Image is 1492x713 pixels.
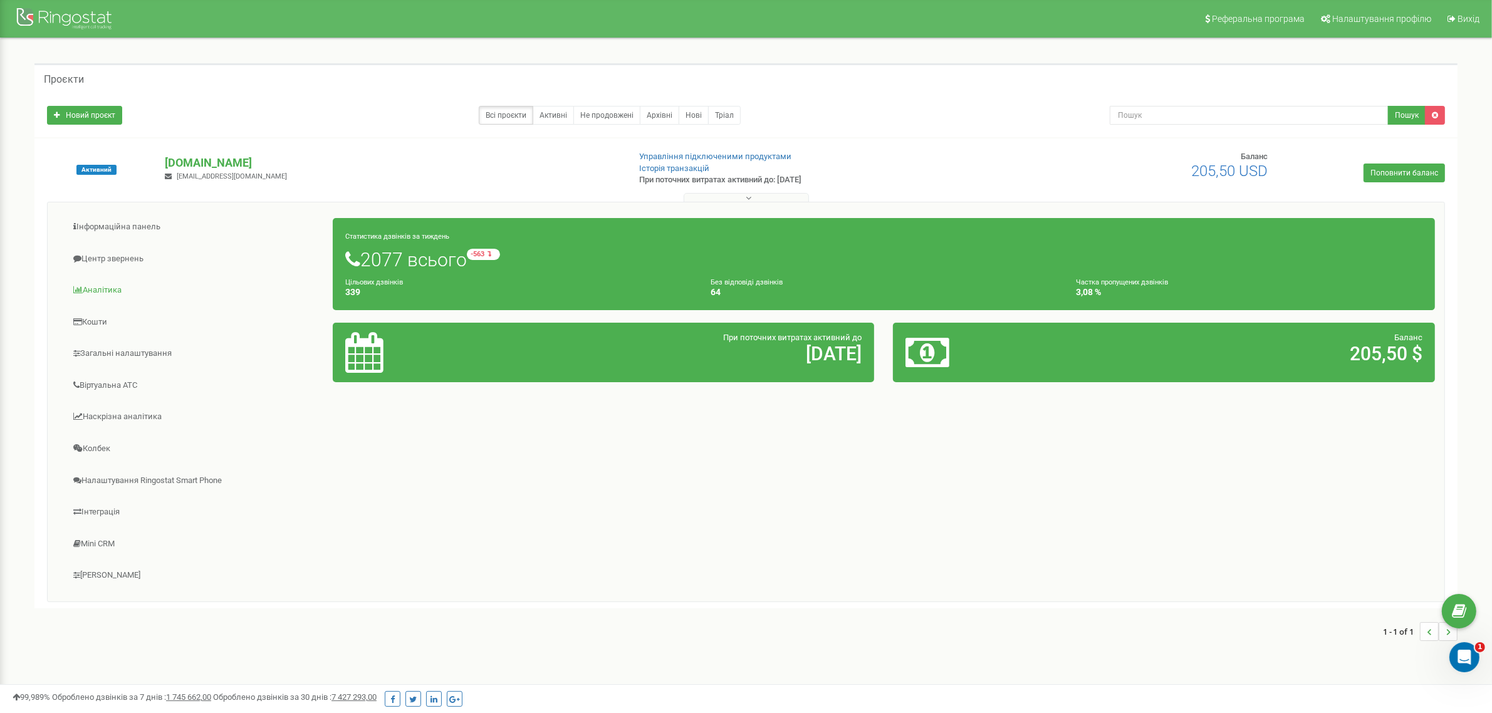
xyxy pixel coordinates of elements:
span: Реферальна програма [1212,14,1305,24]
small: -563 [467,249,500,260]
a: Кошти [57,307,333,338]
button: Пошук [1388,106,1426,125]
a: Управління підключеними продуктами [639,152,791,161]
p: При поточних витратах активний до: [DATE] [639,174,974,186]
h4: 64 [711,288,1057,297]
iframe: Intercom live chat [1449,642,1479,672]
a: Mini CRM [57,529,333,559]
a: Всі проєкти [479,106,533,125]
a: Колбек [57,434,333,464]
a: Інтеграція [57,497,333,528]
a: Загальні налаштування [57,338,333,369]
a: Архівні [640,106,679,125]
p: [DOMAIN_NAME] [165,155,618,171]
a: Історія транзакцій [639,164,709,173]
a: Поповнити баланс [1364,164,1445,182]
span: 1 [1475,642,1485,652]
u: 1 745 662,00 [166,692,211,702]
a: Інформаційна панель [57,212,333,242]
u: 7 427 293,00 [331,692,377,702]
h2: 205,50 $ [1084,343,1422,364]
a: Активні [533,106,574,125]
span: Баланс [1394,333,1422,342]
span: [EMAIL_ADDRESS][DOMAIN_NAME] [177,172,287,180]
span: Оброблено дзвінків за 30 днів : [213,692,377,702]
small: Статистика дзвінків за тиждень [345,232,449,241]
a: Аналiтика [57,275,333,306]
span: Активний [76,165,117,175]
a: Центр звернень [57,244,333,274]
span: Налаштування профілю [1332,14,1431,24]
h5: Проєкти [44,74,84,85]
a: Нові [679,106,709,125]
span: Баланс [1241,152,1268,161]
span: Оброблено дзвінків за 7 днів : [52,692,211,702]
a: Наскрізна аналітика [57,402,333,432]
span: Вихід [1458,14,1479,24]
span: 99,989% [13,692,50,702]
a: Тріал [708,106,741,125]
a: [PERSON_NAME] [57,560,333,591]
small: Без відповіді дзвінків [711,278,783,286]
small: Цільових дзвінків [345,278,403,286]
h4: 339 [345,288,692,297]
h1: 2077 всього [345,249,1422,270]
span: При поточних витратах активний до [723,333,862,342]
small: Частка пропущених дзвінків [1076,278,1168,286]
nav: ... [1383,610,1458,653]
a: Не продовжені [573,106,640,125]
span: 1 - 1 of 1 [1383,622,1420,641]
h2: [DATE] [524,343,862,364]
a: Налаштування Ringostat Smart Phone [57,466,333,496]
input: Пошук [1110,106,1389,125]
a: Новий проєкт [47,106,122,125]
a: Віртуальна АТС [57,370,333,401]
h4: 3,08 % [1076,288,1422,297]
span: 205,50 USD [1191,162,1268,180]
